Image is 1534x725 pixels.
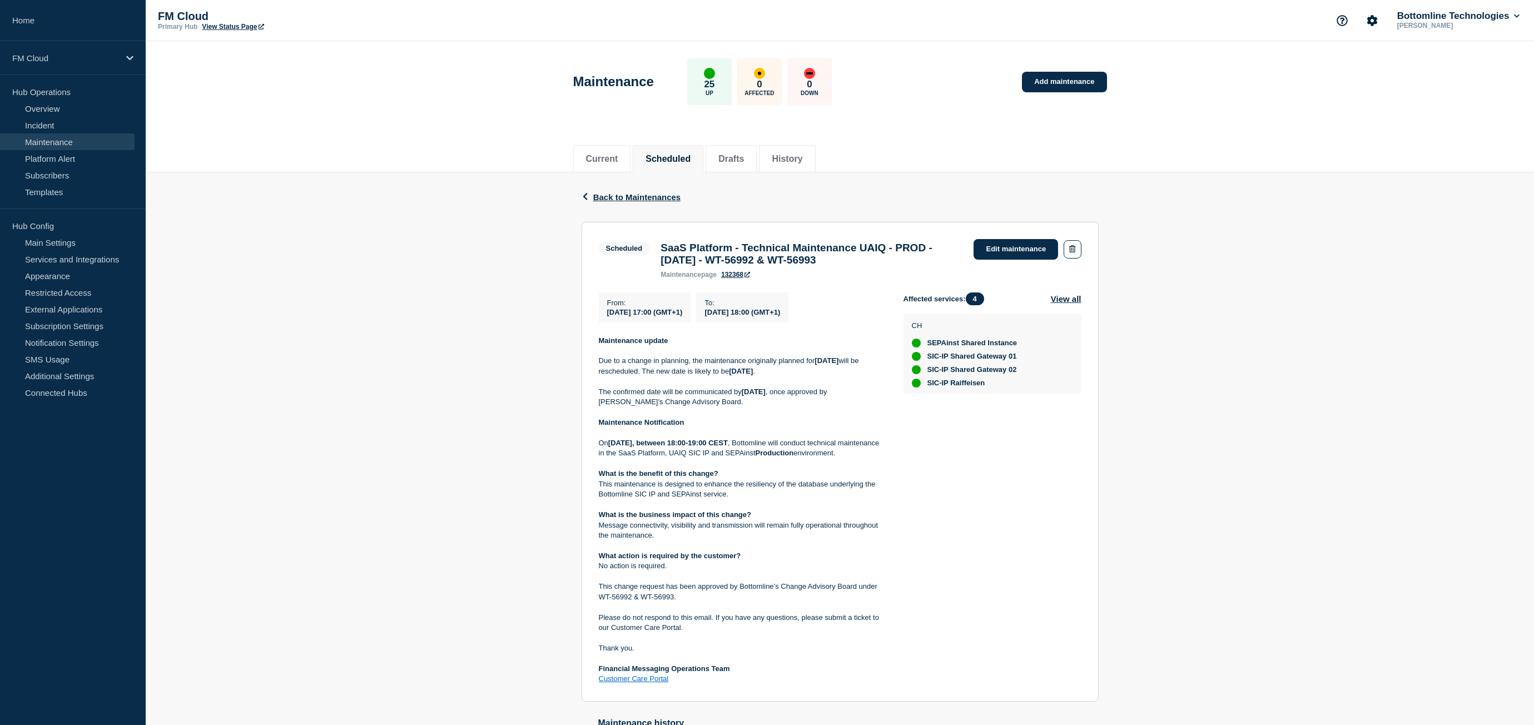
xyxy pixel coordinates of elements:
[804,68,815,79] div: down
[573,74,654,90] h1: Maintenance
[807,79,812,90] p: 0
[754,68,765,79] div: affected
[12,53,119,63] p: FM Cloud
[815,356,838,365] strong: [DATE]
[158,23,197,31] p: Primary Hub
[586,154,618,164] button: Current
[599,510,752,519] strong: What is the business impact of this change?
[1022,72,1106,92] a: Add maintenance
[158,10,380,23] p: FM Cloud
[607,299,683,307] p: From :
[599,469,718,478] strong: What is the benefit of this change?
[801,90,818,96] p: Down
[599,438,886,459] p: On , Bottomline will conduct technical maintenance in the SaaS Platform, UAIQ SIC IP and SEPAinst...
[599,613,886,633] p: Please do not respond to this email. If you have any questions, please submit a ticket to our Cus...
[927,352,1017,361] span: SIC-IP Shared Gateway 01
[721,271,750,279] a: 132368
[912,321,1017,330] p: CH
[582,192,681,202] button: Back to Maintenances
[718,154,744,164] button: Drafts
[599,387,886,408] p: The confirmed date will be communicated by , once approved by [PERSON_NAME]’s Change Advisory Board.
[599,418,684,426] strong: Maintenance Notification
[729,367,753,375] strong: [DATE]
[599,664,730,673] strong: Financial Messaging Operations Team
[903,292,990,305] span: Affected services:
[756,449,794,457] strong: Production
[706,90,713,96] p: Up
[599,242,650,255] span: Scheduled
[704,79,714,90] p: 25
[927,365,1017,374] span: SIC-IP Shared Gateway 02
[593,192,681,202] span: Back to Maintenances
[202,23,264,31] a: View Status Page
[704,299,780,307] p: To :
[661,242,962,266] h3: SaaS Platform - Technical Maintenance UAIQ - PROD - [DATE] - WT-56992 & WT-56993
[599,674,669,683] a: Customer Care Portal
[742,388,766,396] strong: [DATE]
[599,356,886,376] p: Due to a change in planning, the maintenance originally planned for will be rescheduled. The new ...
[966,292,984,305] span: 4
[599,520,886,541] p: Message connectivity, visibility and transmission will remain fully operational throughout the ma...
[607,308,683,316] span: [DATE] 17:00 (GMT+1)
[599,582,886,602] p: This change request has been approved by Bottomline’s Change Advisory Board under WT-56992 & WT-5...
[704,68,715,79] div: up
[1395,22,1511,29] p: [PERSON_NAME]
[927,339,1017,347] span: SEPAinst Shared Instance
[599,643,886,653] p: Thank you.
[912,379,921,388] div: up
[927,379,985,388] span: SIC-IP Raiffeisen
[599,552,741,560] strong: What action is required by the customer?
[772,154,802,164] button: History
[1051,292,1081,305] button: View all
[646,154,691,164] button: Scheduled
[704,308,780,316] span: [DATE] 18:00 (GMT+1)
[757,79,762,90] p: 0
[974,239,1058,260] a: Edit maintenance
[1331,9,1354,32] button: Support
[599,561,886,571] p: No action is required.
[744,90,774,96] p: Affected
[599,336,668,345] strong: Maintenance update
[912,339,921,347] div: up
[599,479,886,500] p: This maintenance is designed to enhance the resiliency of the database underlying the Bottomline ...
[608,439,728,447] strong: [DATE], between 18:00-19:00 CEST
[912,365,921,374] div: up
[661,271,717,279] p: page
[661,271,701,279] span: maintenance
[1395,11,1522,22] button: Bottomline Technologies
[1361,9,1384,32] button: Account settings
[912,352,921,361] div: up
